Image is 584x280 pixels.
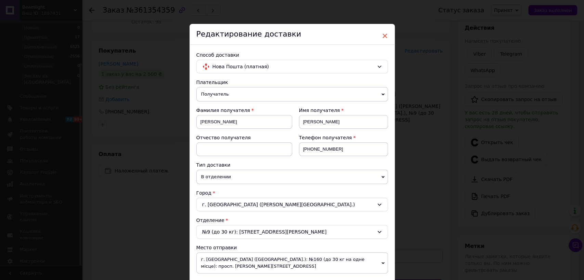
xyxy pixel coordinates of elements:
[212,63,374,70] span: Нова Пошта (платная)
[196,52,388,58] div: Способ доставки
[196,135,251,140] span: Отчество получателя
[196,198,388,211] div: г. [GEOGRAPHIC_DATA] ([PERSON_NAME][GEOGRAPHIC_DATA].)
[196,162,231,168] span: Тип доставки
[196,80,228,85] span: Плательщик
[196,252,388,274] span: г. [GEOGRAPHIC_DATA] ([GEOGRAPHIC_DATA].): №160 (до 30 кг на одне місце): просп. [PERSON_NAME][ST...
[190,24,395,45] div: Редактирование доставки
[196,245,237,250] span: Место отправки
[299,135,352,140] span: Телефон получателя
[196,87,388,101] span: Получатель
[299,142,388,156] input: +380
[299,108,340,113] span: Имя получателя
[196,170,388,184] span: В отделении
[196,190,388,196] div: Город
[382,30,388,42] span: ×
[196,225,388,239] div: №9 (до 30 кг): [STREET_ADDRESS][PERSON_NAME]
[196,217,388,224] div: Отделение
[196,108,250,113] span: Фамилия получателя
